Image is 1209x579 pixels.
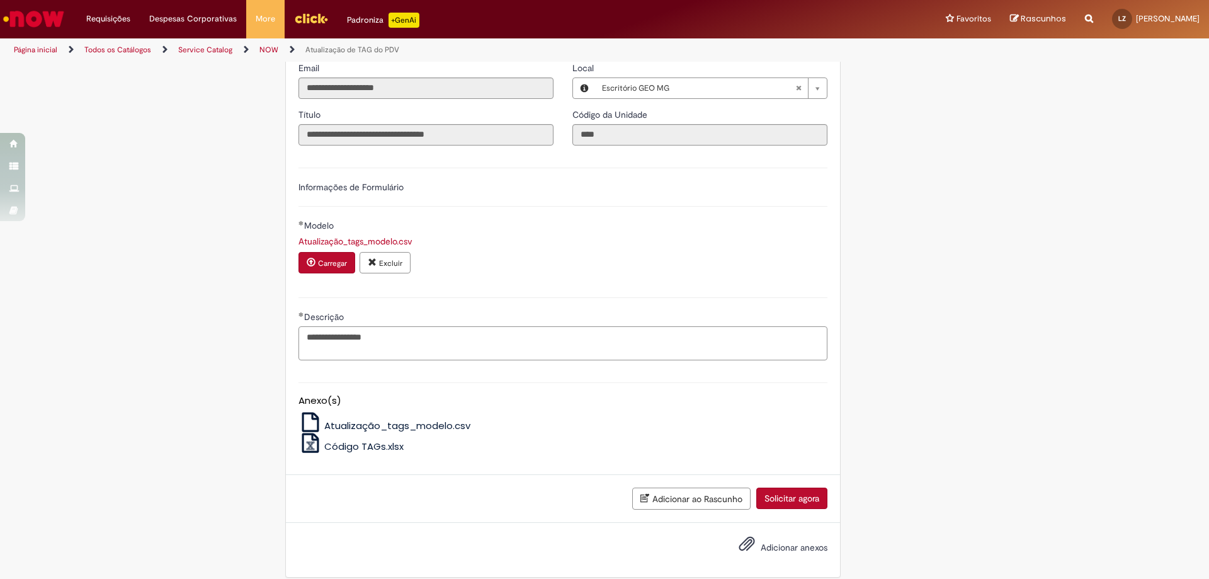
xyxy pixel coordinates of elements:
[1,6,66,32] img: ServiceNow
[298,236,412,247] a: Download de Atualização_tags_modelo.csv
[602,78,795,98] span: Escritório GEO MG
[756,488,827,509] button: Solicitar agora
[86,13,130,25] span: Requisições
[318,258,347,268] small: Carregar
[735,532,758,561] button: Adicionar anexos
[84,45,151,55] a: Todos os Catálogos
[761,542,827,553] span: Adicionar anexos
[298,109,323,120] span: Somente leitura - Título
[956,13,991,25] span: Favoritos
[298,108,323,121] label: Somente leitura - Título
[1118,14,1126,23] span: LZ
[149,13,237,25] span: Despesas Corporativas
[572,124,827,146] input: Código da Unidade
[298,419,471,432] a: Atualização_tags_modelo.csv
[324,419,470,432] span: Atualização_tags_modelo.csv
[298,440,404,453] a: Código TAGs.xlsx
[294,9,328,28] img: click_logo_yellow_360x200.png
[298,77,553,99] input: Email
[298,396,827,406] h5: Anexo(s)
[324,440,404,453] span: Código TAGs.xlsx
[347,13,419,28] div: Padroniza
[178,45,232,55] a: Service Catalog
[298,124,553,146] input: Título
[304,311,346,323] span: Descrição
[9,38,797,62] ul: Trilhas de página
[298,326,827,360] textarea: Descrição
[14,45,57,55] a: Página inicial
[259,45,278,55] a: NOW
[1021,13,1066,25] span: Rascunhos
[573,78,596,98] button: Local, Visualizar este registro Escritório GEO MG
[298,252,355,273] button: Carregar anexo de Modelo Required
[298,62,322,74] label: Somente leitura - Email
[379,258,402,268] small: Excluir
[572,109,650,120] span: Somente leitura - Código da Unidade
[789,78,808,98] abbr: Limpar campo Local
[1136,13,1200,24] span: [PERSON_NAME]
[1010,13,1066,25] a: Rascunhos
[298,181,404,193] label: Informações de Formulário
[305,45,399,55] a: Atualização de TAG do PDV
[256,13,275,25] span: More
[632,488,751,510] button: Adicionar ao Rascunho
[298,221,304,226] span: Obrigatório Preenchido
[360,252,411,273] button: Excluir anexo Atualização_tags_modelo.csv
[304,220,336,231] span: Modelo
[572,62,596,74] span: Local
[572,108,650,121] label: Somente leitura - Código da Unidade
[389,13,419,28] p: +GenAi
[298,312,304,317] span: Obrigatório Preenchido
[596,78,827,98] a: Escritório GEO MGLimpar campo Local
